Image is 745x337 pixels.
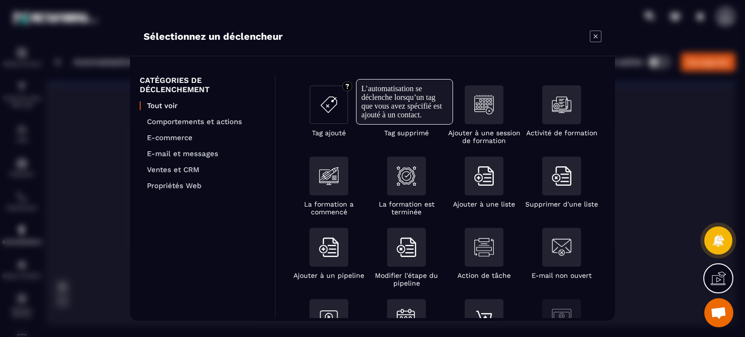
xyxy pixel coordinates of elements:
[474,309,494,328] img: productPurchase.svg
[474,166,494,186] img: addToList.svg
[361,84,448,119] div: L’automatisation se déclenche lorsqu’un tag que vous avez spécifié est ajouté à un contact.
[704,298,733,327] div: Ouvrir le chat
[552,309,571,328] img: webpage.svg
[368,200,445,216] p: La formation est terminée
[147,165,265,174] p: Ventes et CRM
[552,166,571,186] img: removeFromList.svg
[526,129,598,137] p: Activité de formation
[147,149,265,158] p: E-mail et messages
[384,129,429,137] p: Tag supprimé
[290,200,368,216] p: La formation a commencé
[474,238,494,257] img: taskAction.svg
[445,129,523,144] p: Ajouter à une session de formation
[319,238,339,257] img: addToList.svg
[552,95,571,114] img: formationActivity.svg
[525,200,598,208] p: Supprimer d'une liste
[552,238,571,257] img: notOpenEmail.svg
[312,129,346,137] p: Tag ajouté
[147,181,265,190] p: Propriétés Web
[474,95,494,114] img: addSessionFormation.svg
[397,238,416,257] img: removeFromList.svg
[397,309,416,328] img: contactBookAnEvent.svg
[319,95,339,114] img: addTag.svg
[368,272,445,287] p: Modifier l'étape du pipeline
[144,31,283,42] p: Sélectionnez un déclencheur
[457,272,511,279] p: Action de tâche
[397,166,416,186] img: formationIsEnded.svg
[140,76,265,94] p: CATÉGORIES DE DÉCLENCHEMENT
[147,133,265,142] p: E-commerce
[293,272,364,279] p: Ajouter à un pipeline
[147,117,265,126] p: Comportements et actions
[147,101,265,110] p: Tout voir
[342,81,352,91] img: circle-question.f98f3ed8.svg
[453,200,515,208] p: Ajouter à une liste
[532,272,592,279] p: E-mail non ouvert
[319,309,339,328] img: addToAWebinar.svg
[319,166,339,186] img: formationIsStarted.svg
